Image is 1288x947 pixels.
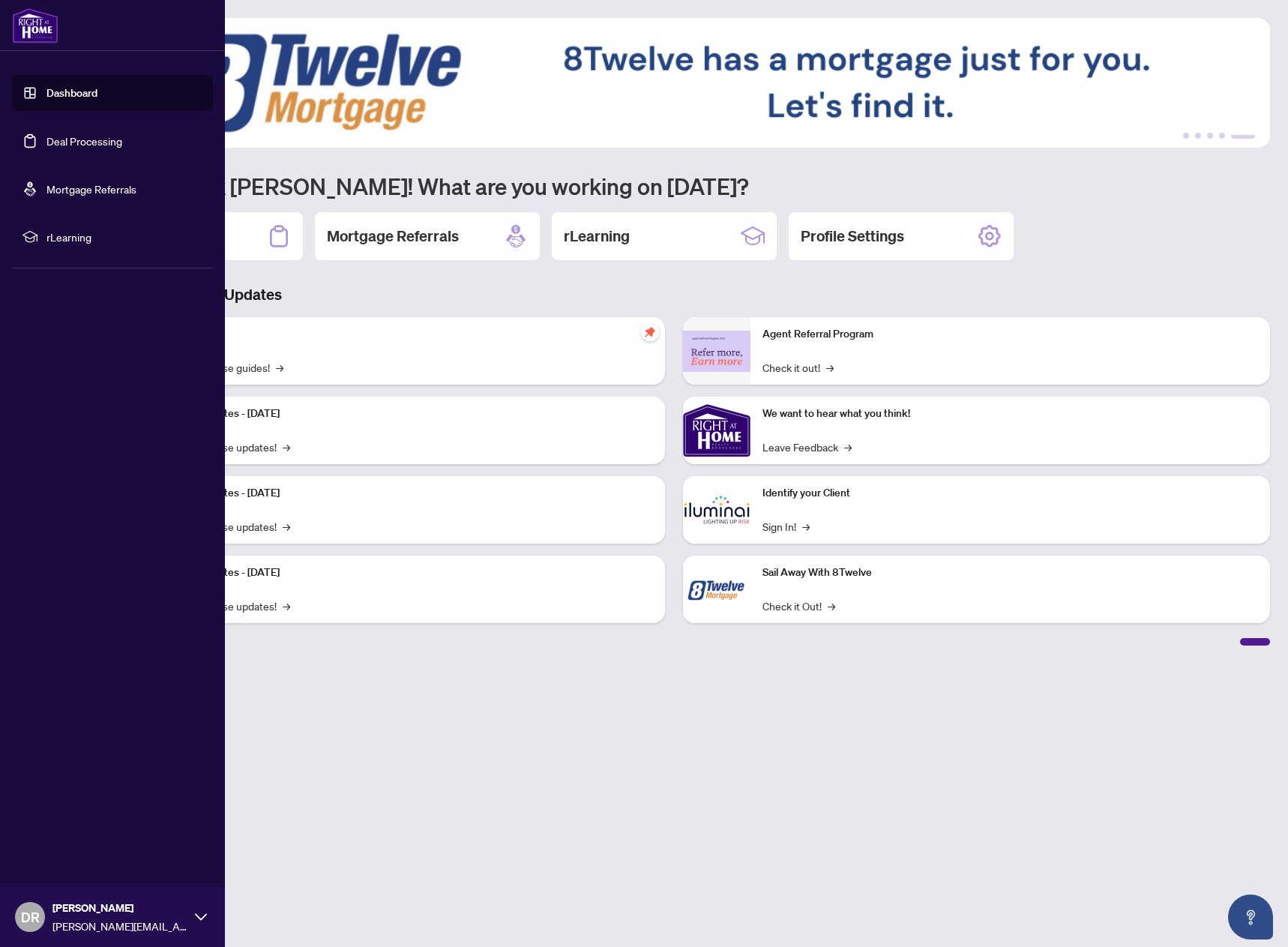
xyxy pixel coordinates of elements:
[46,134,122,148] a: Deal Processing
[828,598,835,614] span: →
[52,918,187,934] span: [PERSON_NAME][EMAIL_ADDRESS][PERSON_NAME][DOMAIN_NAME]
[762,598,835,614] a: Check it Out!→
[283,439,290,455] span: →
[641,323,659,341] span: pushpin
[157,406,653,422] p: Platform Updates - [DATE]
[762,406,1258,422] p: We want to hear what you think!
[52,900,187,916] span: [PERSON_NAME]
[762,565,1258,581] p: Sail Away With 8Twelve
[762,485,1258,502] p: Identify your Client
[46,229,202,245] span: rLearning
[802,518,810,535] span: →
[327,226,459,247] h2: Mortgage Referrals
[762,359,834,376] a: Check it out!→
[78,284,1270,305] h3: Brokerage & Industry Updates
[157,565,653,581] p: Platform Updates - [DATE]
[1219,133,1225,139] button: 4
[564,226,630,247] h2: rLearning
[844,439,852,455] span: →
[762,326,1258,343] p: Agent Referral Program
[46,182,136,196] a: Mortgage Referrals
[46,86,97,100] a: Dashboard
[276,359,283,376] span: →
[1207,133,1213,139] button: 3
[1183,133,1189,139] button: 1
[762,518,810,535] a: Sign In!→
[78,18,1270,148] img: Slide 4
[283,518,290,535] span: →
[157,485,653,502] p: Platform Updates - [DATE]
[1228,895,1273,940] button: Open asap
[12,7,58,43] img: logo
[762,439,852,455] a: Leave Feedback→
[21,907,40,928] span: DR
[683,397,750,464] img: We want to hear what you think!
[157,326,653,343] p: Self-Help
[1231,133,1255,139] button: 5
[1195,133,1201,139] button: 2
[826,359,834,376] span: →
[683,556,750,623] img: Sail Away With 8Twelve
[78,172,1270,200] h1: Welcome back [PERSON_NAME]! What are you working on [DATE]?
[283,598,290,614] span: →
[801,226,904,247] h2: Profile Settings
[683,331,750,372] img: Agent Referral Program
[683,476,750,544] img: Identify your Client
